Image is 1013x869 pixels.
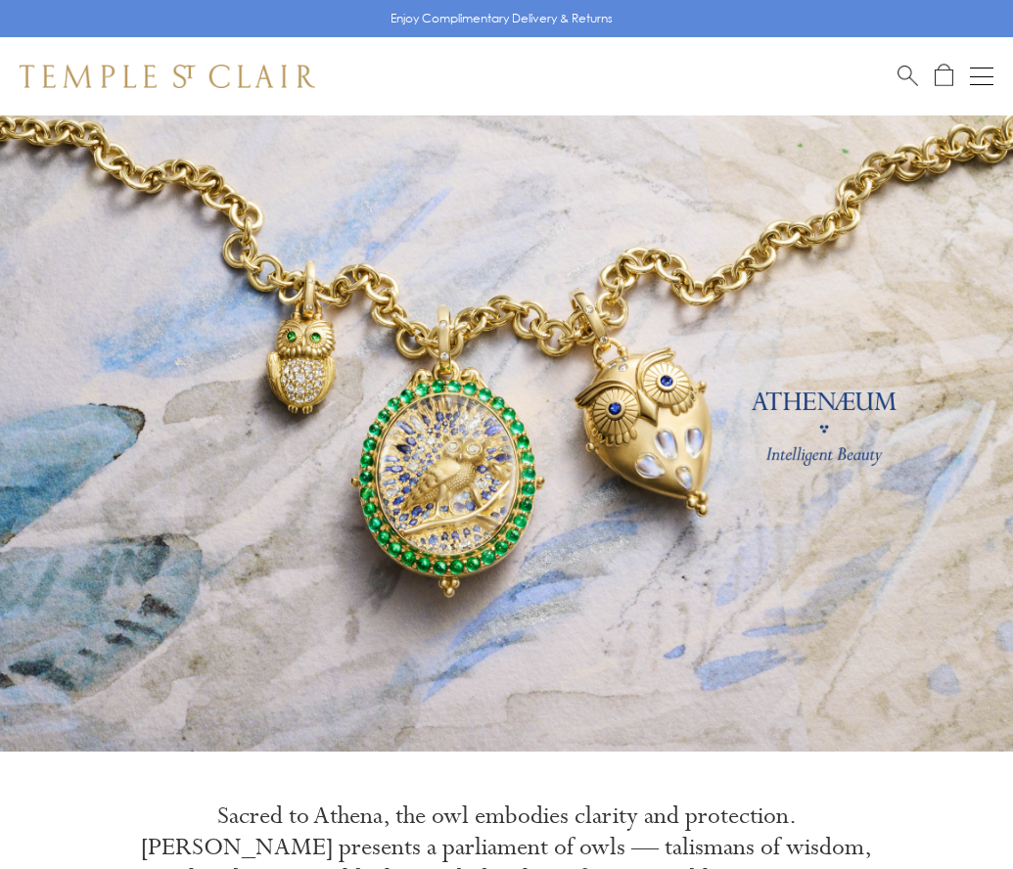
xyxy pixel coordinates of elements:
a: Search [898,64,918,88]
img: Temple St. Clair [20,65,315,88]
p: Enjoy Complimentary Delivery & Returns [391,9,613,28]
a: Open Shopping Bag [935,64,953,88]
button: Open navigation [970,65,993,88]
